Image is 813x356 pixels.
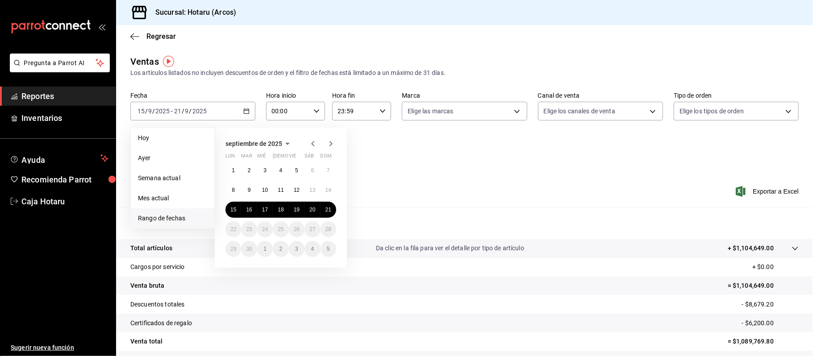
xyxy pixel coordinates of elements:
label: Canal de venta [538,93,663,99]
h3: Sucursal: Hotaru (Arcos) [148,7,236,18]
span: Reportes [21,90,108,102]
span: / [189,108,192,115]
abbr: 10 de septiembre de 2025 [262,187,268,193]
p: Da clic en la fila para ver el detalle por tipo de artículo [376,244,524,253]
button: 5 de octubre de 2025 [321,241,336,257]
abbr: 30 de septiembre de 2025 [246,246,252,252]
abbr: 9 de septiembre de 2025 [248,187,251,193]
input: -- [185,108,189,115]
abbr: 5 de octubre de 2025 [327,246,330,252]
button: 22 de septiembre de 2025 [225,221,241,237]
span: / [152,108,155,115]
p: = $1,089,769.80 [728,337,799,346]
p: - $8,679.20 [742,300,799,309]
button: 11 de septiembre de 2025 [273,182,288,198]
button: 12 de septiembre de 2025 [289,182,304,198]
button: 23 de septiembre de 2025 [241,221,257,237]
button: 13 de septiembre de 2025 [304,182,320,198]
button: Exportar a Excel [738,186,799,197]
label: Hora inicio [266,93,325,99]
span: Ayuda [21,153,97,164]
abbr: 2 de septiembre de 2025 [248,167,251,174]
span: Inventarios [21,112,108,124]
abbr: 14 de septiembre de 2025 [325,187,331,193]
abbr: 5 de septiembre de 2025 [295,167,298,174]
button: 14 de septiembre de 2025 [321,182,336,198]
abbr: 4 de septiembre de 2025 [279,167,283,174]
abbr: 29 de septiembre de 2025 [230,246,236,252]
p: - $6,200.00 [742,319,799,328]
p: + $1,104,649.00 [728,244,774,253]
button: 21 de septiembre de 2025 [321,202,336,218]
abbr: 3 de octubre de 2025 [295,246,298,252]
button: 18 de septiembre de 2025 [273,202,288,218]
span: Elige los tipos de orden [680,107,744,116]
abbr: 7 de septiembre de 2025 [327,167,330,174]
button: open_drawer_menu [98,23,105,30]
abbr: 27 de septiembre de 2025 [309,226,315,232]
span: Elige las marcas [408,107,453,116]
abbr: 11 de septiembre de 2025 [278,187,284,193]
p: + $0.00 [752,262,799,272]
button: 1 de septiembre de 2025 [225,162,241,178]
abbr: 12 de septiembre de 2025 [294,187,300,193]
button: Pregunta a Parrot AI [10,54,110,72]
a: Pregunta a Parrot AI [6,65,110,74]
label: Tipo de orden [674,93,799,99]
button: 3 de septiembre de 2025 [257,162,273,178]
span: septiembre de 2025 [225,140,282,147]
button: 9 de septiembre de 2025 [241,182,257,198]
abbr: jueves [273,153,325,162]
abbr: 13 de septiembre de 2025 [309,187,315,193]
abbr: 26 de septiembre de 2025 [294,226,300,232]
label: Marca [402,93,527,99]
button: 3 de octubre de 2025 [289,241,304,257]
abbr: 16 de septiembre de 2025 [246,207,252,213]
button: 5 de septiembre de 2025 [289,162,304,178]
button: 2 de octubre de 2025 [273,241,288,257]
abbr: 4 de octubre de 2025 [311,246,314,252]
span: Pregunta a Parrot AI [24,58,96,68]
button: 25 de septiembre de 2025 [273,221,288,237]
abbr: 19 de septiembre de 2025 [294,207,300,213]
p: Venta total [130,337,163,346]
button: 2 de septiembre de 2025 [241,162,257,178]
abbr: viernes [289,153,296,162]
button: 10 de septiembre de 2025 [257,182,273,198]
span: Rango de fechas [138,214,207,223]
input: -- [174,108,182,115]
abbr: miércoles [257,153,266,162]
span: / [182,108,184,115]
button: 30 de septiembre de 2025 [241,241,257,257]
abbr: 6 de septiembre de 2025 [311,167,314,174]
abbr: 8 de septiembre de 2025 [232,187,235,193]
abbr: 20 de septiembre de 2025 [309,207,315,213]
div: Ventas [130,55,159,68]
span: / [145,108,148,115]
p: Cargos por servicio [130,262,185,272]
div: Los artículos listados no incluyen descuentos de orden y el filtro de fechas está limitado a un m... [130,68,799,78]
button: 6 de septiembre de 2025 [304,162,320,178]
abbr: 18 de septiembre de 2025 [278,207,284,213]
input: -- [148,108,152,115]
abbr: lunes [225,153,235,162]
span: Recomienda Parrot [21,174,108,186]
span: Regresar [146,32,176,41]
button: 29 de septiembre de 2025 [225,241,241,257]
span: Semana actual [138,174,207,183]
input: -- [137,108,145,115]
span: - [171,108,173,115]
button: 17 de septiembre de 2025 [257,202,273,218]
abbr: sábado [304,153,314,162]
p: Certificados de regalo [130,319,192,328]
p: Total artículos [130,244,172,253]
span: Hoy [138,133,207,143]
span: Sugerir nueva función [11,343,108,352]
span: Mes actual [138,194,207,203]
button: Tooltip marker [163,56,174,67]
label: Hora fin [332,93,391,99]
button: 8 de septiembre de 2025 [225,182,241,198]
abbr: 22 de septiembre de 2025 [230,226,236,232]
button: 26 de septiembre de 2025 [289,221,304,237]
